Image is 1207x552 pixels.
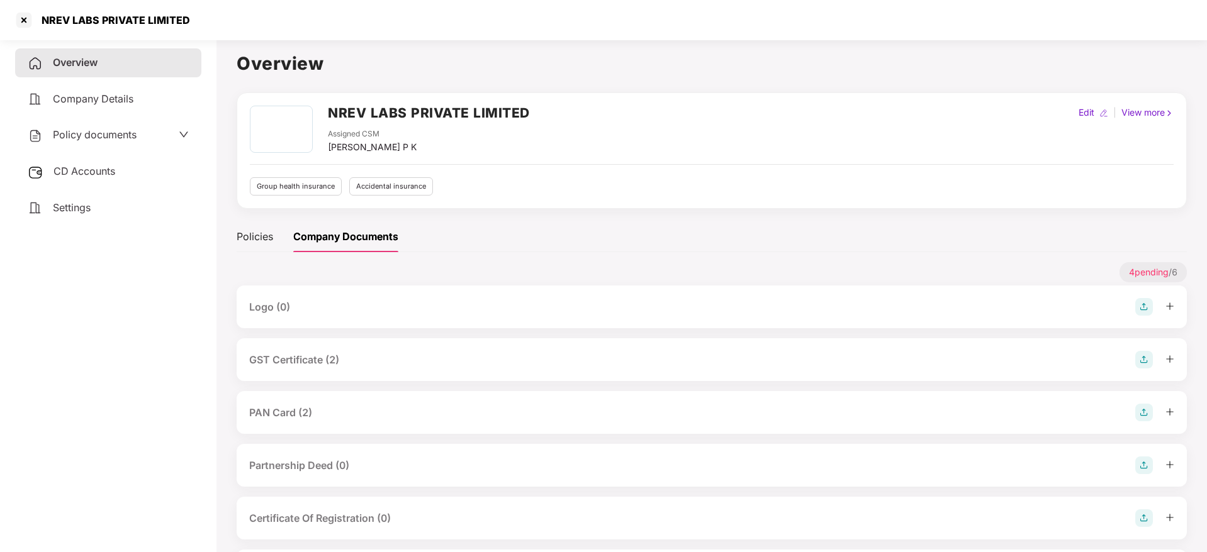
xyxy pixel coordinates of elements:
[293,229,398,245] div: Company Documents
[53,128,137,141] span: Policy documents
[1111,106,1119,119] div: |
[249,405,312,421] div: PAN Card (2)
[237,229,273,245] div: Policies
[250,177,342,196] div: Group health insurance
[1119,106,1176,119] div: View more
[237,50,1187,77] h1: Overview
[1129,267,1169,277] span: 4 pending
[53,56,98,69] span: Overview
[1135,298,1153,316] img: svg+xml;base64,PHN2ZyB4bWxucz0iaHR0cDovL3d3dy53My5vcmcvMjAwMC9zdmciIHdpZHRoPSIyOCIgaGVpZ2h0PSIyOC...
[179,130,189,140] span: down
[28,165,43,180] img: svg+xml;base64,PHN2ZyB3aWR0aD0iMjUiIGhlaWdodD0iMjQiIHZpZXdCb3g9IjAgMCAyNSAyNCIgZmlsbD0ibm9uZSIgeG...
[1165,355,1174,363] span: plus
[28,201,43,216] img: svg+xml;base64,PHN2ZyB4bWxucz0iaHR0cDovL3d3dy53My5vcmcvMjAwMC9zdmciIHdpZHRoPSIyNCIgaGVpZ2h0PSIyNC...
[1135,509,1153,527] img: svg+xml;base64,PHN2ZyB4bWxucz0iaHR0cDovL3d3dy53My5vcmcvMjAwMC9zdmciIHdpZHRoPSIyOCIgaGVpZ2h0PSIyOC...
[249,352,339,368] div: GST Certificate (2)
[1099,109,1108,118] img: editIcon
[249,299,290,315] div: Logo (0)
[1135,456,1153,474] img: svg+xml;base64,PHN2ZyB4bWxucz0iaHR0cDovL3d3dy53My5vcmcvMjAwMC9zdmciIHdpZHRoPSIyOCIgaGVpZ2h0PSIyOC...
[1076,106,1097,119] div: Edit
[1135,404,1153,421] img: svg+xml;base64,PHN2ZyB4bWxucz0iaHR0cDovL3d3dy53My5vcmcvMjAwMC9zdmciIHdpZHRoPSIyOCIgaGVpZ2h0PSIyOC...
[1120,262,1187,282] p: / 6
[28,56,43,71] img: svg+xml;base64,PHN2ZyB4bWxucz0iaHR0cDovL3d3dy53My5vcmcvMjAwMC9zdmciIHdpZHRoPSIyNCIgaGVpZ2h0PSIyNC...
[53,165,115,177] span: CD Accounts
[1135,351,1153,368] img: svg+xml;base64,PHN2ZyB4bWxucz0iaHR0cDovL3d3dy53My5vcmcvMjAwMC9zdmciIHdpZHRoPSIyOCIgaGVpZ2h0PSIyOC...
[1165,460,1174,469] span: plus
[1165,109,1174,118] img: rightIcon
[53,92,133,105] span: Company Details
[1165,407,1174,416] span: plus
[1165,513,1174,522] span: plus
[349,177,433,196] div: Accidental insurance
[249,511,391,526] div: Certificate Of Registration (0)
[328,128,417,140] div: Assigned CSM
[249,458,349,473] div: Partnership Deed (0)
[328,102,530,123] h2: NREV LABS PRIVATE LIMITED
[53,201,91,214] span: Settings
[34,14,190,26] div: NREV LABS PRIVATE LIMITED
[1165,302,1174,311] span: plus
[328,140,417,154] div: [PERSON_NAME] P K
[28,128,43,143] img: svg+xml;base64,PHN2ZyB4bWxucz0iaHR0cDovL3d3dy53My5vcmcvMjAwMC9zdmciIHdpZHRoPSIyNCIgaGVpZ2h0PSIyNC...
[28,92,43,107] img: svg+xml;base64,PHN2ZyB4bWxucz0iaHR0cDovL3d3dy53My5vcmcvMjAwMC9zdmciIHdpZHRoPSIyNCIgaGVpZ2h0PSIyNC...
